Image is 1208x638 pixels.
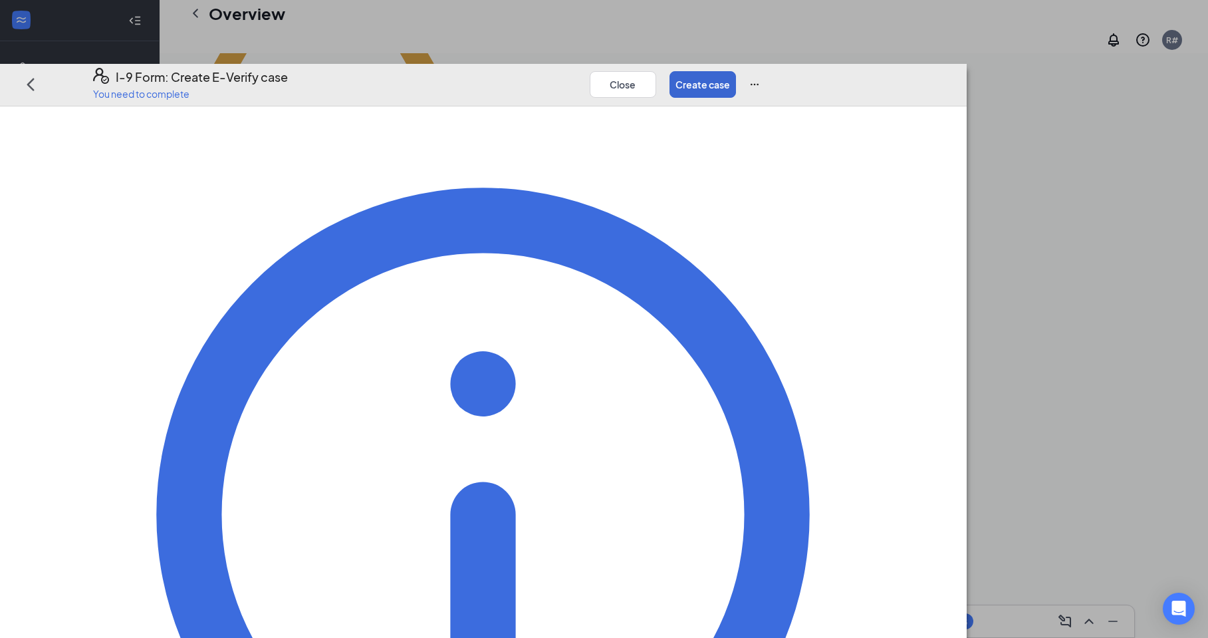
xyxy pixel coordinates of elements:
[1163,593,1195,625] div: Open Intercom Messenger
[590,71,656,97] button: Close
[116,68,288,86] h4: I-9 Form: Create E-Verify case
[669,71,736,97] button: Create case
[93,87,288,100] p: You need to complete
[93,68,109,84] svg: FormI9EVerifyIcon
[749,79,760,89] svg: Ellipses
